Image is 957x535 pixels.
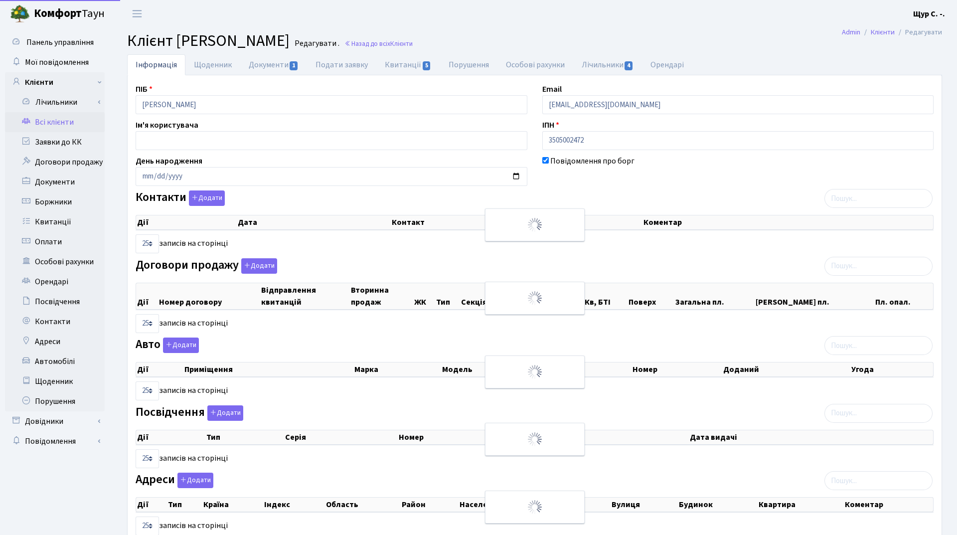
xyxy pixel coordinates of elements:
img: Обробка... [527,499,543,515]
th: Тип [435,283,461,309]
a: Клієнти [5,72,105,92]
input: Пошук... [824,404,933,423]
label: Посвідчення [136,405,243,421]
a: Admin [842,27,860,37]
th: Номер [398,430,531,444]
a: Додати [205,403,243,421]
a: Всі клієнти [5,112,105,132]
th: Коментар [844,498,933,512]
th: Пл. опал. [874,283,933,309]
span: Панель управління [26,37,94,48]
a: Клієнти [871,27,895,37]
button: Адреси [177,473,213,488]
th: Будинок [678,498,757,512]
a: Мої повідомлення [5,52,105,72]
label: записів на сторінці [136,449,228,468]
th: Колір [551,362,632,376]
th: Квартира [758,498,844,512]
a: Щоденник [185,54,240,75]
b: Комфорт [34,5,82,21]
th: Марка [353,362,441,376]
label: записів на сторінці [136,234,228,253]
label: ІПН [542,119,559,131]
select: записів на сторінці [136,449,159,468]
th: Дата [237,215,391,229]
th: Дії [136,283,158,309]
th: Країна [202,498,263,512]
label: Авто [136,338,199,353]
th: Поверх [628,283,674,309]
th: Секція [460,283,504,309]
button: Контакти [189,190,225,206]
a: Орендарі [642,54,692,75]
span: Клієнти [390,39,413,48]
th: Контакт [391,215,642,229]
a: Інформація [127,54,185,75]
label: записів на сторінці [136,381,228,400]
th: Дії [136,215,237,229]
a: Особові рахунки [5,252,105,272]
th: Модель [441,362,551,376]
label: Ім'я користувача [136,119,198,131]
img: Обробка... [527,217,543,233]
th: Населений пункт [459,498,611,512]
a: Документи [240,54,307,75]
a: Додати [175,471,213,489]
a: Оплати [5,232,105,252]
img: logo.png [10,4,30,24]
a: Контакти [5,312,105,332]
th: ЖК [413,283,435,309]
label: Адреси [136,473,213,488]
img: Обробка... [527,431,543,447]
button: Посвідчення [207,405,243,421]
span: 5 [423,61,431,70]
a: Квитанції [5,212,105,232]
a: Додати [160,336,199,354]
span: Мої повідомлення [25,57,89,68]
th: [PERSON_NAME] пл. [755,283,874,309]
label: День народження [136,155,202,167]
label: Контакти [136,190,225,206]
th: Тип [167,498,202,512]
a: Заявки до КК [5,132,105,152]
a: Орендарі [5,272,105,292]
input: Пошук... [824,336,933,355]
b: Щур С. -. [913,8,945,19]
a: Лічильники [11,92,105,112]
a: Лічильники [573,54,642,75]
a: Повідомлення [5,431,105,451]
li: Редагувати [895,27,942,38]
th: Приміщення [183,362,353,376]
a: Договори продажу [5,152,105,172]
th: Кв, БТІ [584,283,628,309]
th: Серія [284,430,398,444]
label: Email [542,83,562,95]
th: Загальна пл. [674,283,755,309]
th: Дії [136,430,205,444]
a: Щоденник [5,371,105,391]
a: Адреси [5,332,105,352]
input: Пошук... [824,189,933,208]
a: Автомобілі [5,352,105,371]
label: ПІБ [136,83,153,95]
nav: breadcrumb [827,22,957,43]
span: Клієнт [PERSON_NAME] [127,29,290,52]
a: Назад до всіхКлієнти [344,39,413,48]
img: Обробка... [527,364,543,380]
img: Обробка... [527,290,543,306]
select: записів на сторінці [136,234,159,253]
a: Подати заявку [307,54,376,75]
th: Угода [850,362,933,376]
a: Панель управління [5,32,105,52]
label: Договори продажу [136,258,277,274]
select: записів на сторінці [136,381,159,400]
th: Відправлення квитанцій [260,283,350,309]
a: Порушення [5,391,105,411]
a: Особові рахунки [497,54,573,75]
th: Район [401,498,458,512]
th: Дії [136,362,183,376]
th: Дії [136,498,167,512]
span: Таун [34,5,105,22]
th: Індекс [263,498,325,512]
button: Договори продажу [241,258,277,274]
